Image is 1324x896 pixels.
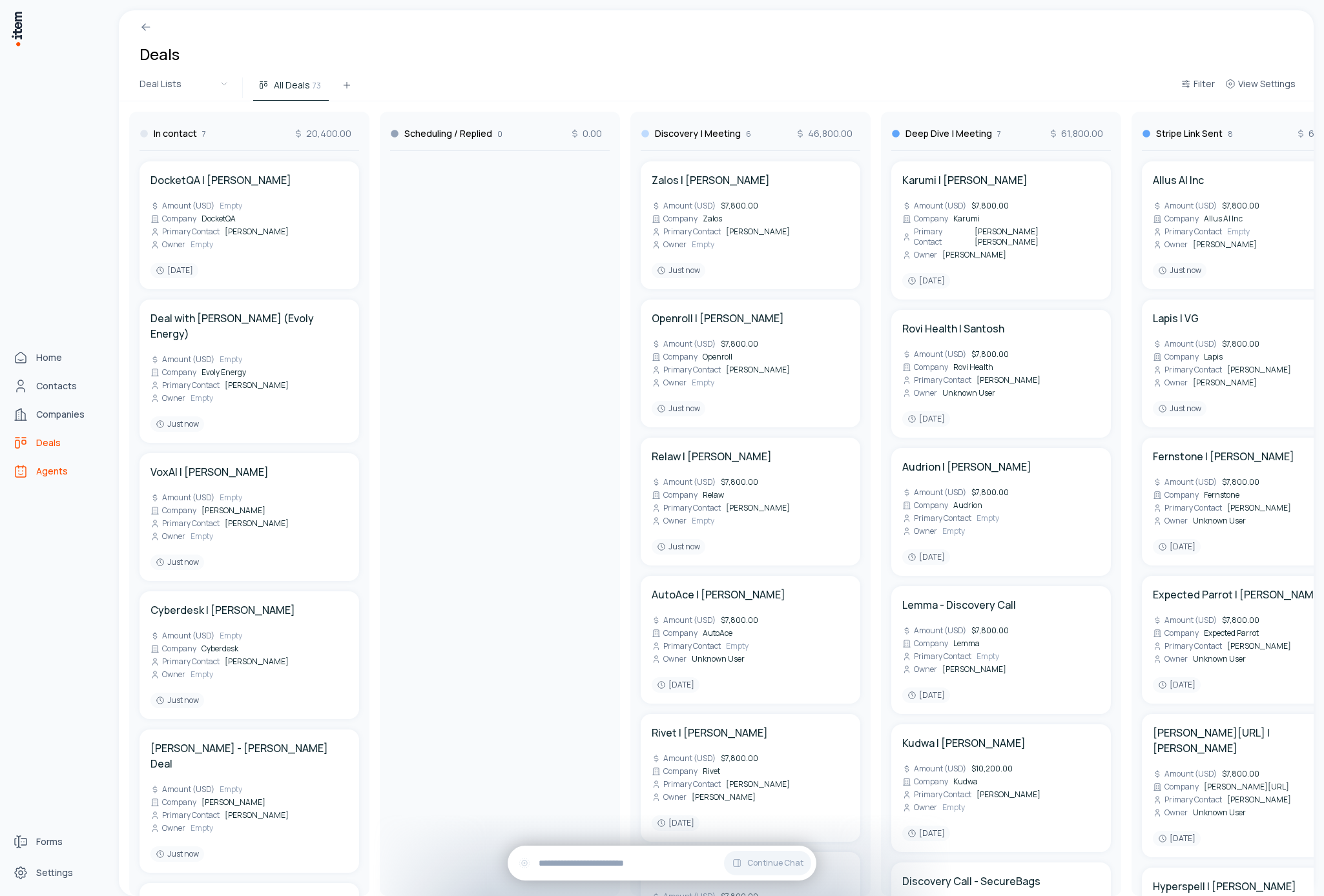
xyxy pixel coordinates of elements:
[8,345,106,371] a: Home
[162,823,185,833] span: Owner
[1153,378,1257,388] div: [PERSON_NAME]
[902,638,980,649] div: Lemma
[652,792,756,802] div: [PERSON_NAME]
[692,378,714,388] span: Empty
[663,352,698,362] span: Company
[914,664,937,675] span: Owner
[902,777,978,787] div: Kudwa
[652,172,849,278] a: Zalos | [PERSON_NAME]Amount (USD)$7,800.00CompanyZalosPrimary Contact[PERSON_NAME]OwnerEmptyJust now
[253,77,329,101] button: All Deals73
[942,526,965,536] span: Empty
[1153,615,1259,626] div: $7,800.00
[652,725,849,831] a: Rivet | [PERSON_NAME]Amount (USD)$7,800.00CompanyRivetPrimary Contact[PERSON_NAME]Owner[PERSON_NA...
[140,729,359,873] div: [PERSON_NAME] - [PERSON_NAME] DealAmount (USD)EmptyCompany[PERSON_NAME]Primary Contact[PERSON_NAM...
[10,10,23,47] img: Item Brain Logo
[220,354,242,365] span: Empty
[663,516,687,526] span: Owner
[902,459,1100,565] a: Audrion | [PERSON_NAME]Amount (USD)$7,800.00CompanyAudrionPrimary ContactEmptyOwnerEmpty[DATE]
[902,459,1031,474] h4: Audrion | [PERSON_NAME]
[1153,401,1206,416] div: Just now
[293,127,351,140] span: 20,400.00
[746,129,751,139] span: 6
[902,487,1009,498] div: $7,800.00
[663,339,716,349] span: Amount (USD)
[150,311,348,432] a: Deal with [PERSON_NAME] (Evoly Energy)Amount (USD)EmptyCompanyEvoly EnergyPrimary Contact[PERSON_...
[902,411,950,427] div: [DATE]
[150,797,265,808] div: [PERSON_NAME]
[36,866,73,879] span: Settings
[1164,808,1188,818] span: Owner
[1153,831,1201,846] div: [DATE]
[162,518,220,529] span: Primary Contact
[1164,339,1217,349] span: Amount (USD)
[162,227,220,237] span: Primary Contact
[1153,782,1289,792] div: [PERSON_NAME][URL]
[1164,516,1188,526] span: Owner
[1153,352,1223,362] div: Lapis
[1153,490,1239,500] div: Fernstone
[914,638,948,649] span: Company
[150,602,295,618] h4: Cyberdesk | [PERSON_NAME]
[652,815,699,831] div: [DATE]
[726,641,749,651] span: Empty
[914,201,966,211] span: Amount (USD)
[162,669,185,680] span: Owner
[663,753,716,764] span: Amount (USD)
[191,531,213,542] span: Empty
[1164,503,1222,513] span: Primary Contact
[914,651,971,662] span: Primary Contact
[914,626,966,636] span: Amount (USD)
[1153,516,1246,526] div: Unknown User
[641,576,860,704] div: AutoAce | [PERSON_NAME]Amount (USD)$7,800.00CompanyAutoAcePrimary ContactEmptyOwnerUnknown User[D...
[150,602,348,708] a: Cyberdesk | [PERSON_NAME]Amount (USD)EmptyCompanyCyberdeskPrimary Contact[PERSON_NAME]OwnerEmptyJ...
[8,402,106,427] a: Companies
[1153,677,1201,693] div: [DATE]
[150,367,246,378] div: Evoly Energy
[191,393,213,403] span: Empty
[914,388,937,398] span: Owner
[36,835,63,848] span: Forms
[162,380,220,391] span: Primary Contact
[140,44,180,65] h1: Deals
[902,375,1040,385] div: [PERSON_NAME]
[663,503,721,513] span: Primary Contact
[652,490,724,500] div: Relaw
[902,201,1009,211] div: $7,800.00
[1164,365,1222,375] span: Primary Contact
[140,300,359,443] div: Deal with [PERSON_NAME] (Evoly Energy)Amount (USD)EmptyCompanyEvoly EnergyPrimary Contact[PERSON_...
[663,766,698,777] span: Company
[1164,214,1199,224] span: Company
[150,657,289,667] div: [PERSON_NAME]
[36,351,62,364] span: Home
[162,810,220,820] span: Primary Contact
[150,555,204,570] div: Just now
[162,214,196,224] span: Company
[150,505,265,516] div: [PERSON_NAME]
[140,161,359,289] div: DocketQA | [PERSON_NAME]Amount (USD)EmptyCompanyDocketQAPrimary Contact[PERSON_NAME]OwnerEmpty[DATE]
[663,378,687,388] span: Owner
[652,779,790,789] div: [PERSON_NAME]
[1164,201,1217,211] span: Amount (USD)
[652,753,758,764] div: $7,800.00
[652,677,699,693] div: [DATE]
[902,172,1028,188] h4: Karumi | [PERSON_NAME]
[891,161,1111,300] div: Karumi | [PERSON_NAME]Amount (USD)$7,800.00CompanyKarumiPrimary Contact[PERSON_NAME] [PERSON_NAME...
[902,873,1040,889] h4: Discovery Call - SecureBags
[914,375,971,385] span: Primary Contact
[905,127,992,140] h3: Deep Dive | Meeting
[914,362,948,372] span: Company
[902,214,980,224] div: Karumi
[652,339,758,349] div: $7,800.00
[663,792,687,802] span: Owner
[162,631,214,641] span: Amount (USD)
[36,436,61,449] span: Deals
[150,380,289,391] div: [PERSON_NAME]
[663,477,716,487] span: Amount (USD)
[162,493,214,503] span: Amount (USD)
[1164,490,1199,500] span: Company
[191,669,213,680] span: Empty
[150,416,204,432] div: Just now
[1164,477,1217,487] span: Amount (USD)
[652,539,705,555] div: Just now
[1220,76,1301,99] button: View Settings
